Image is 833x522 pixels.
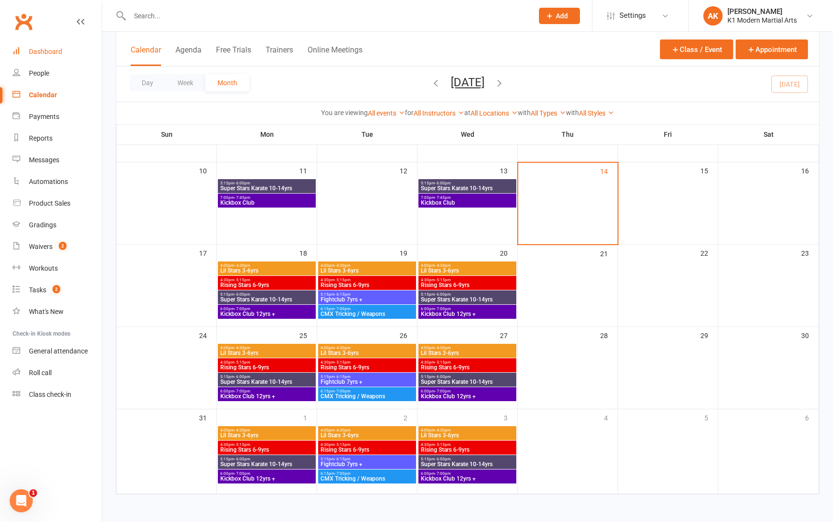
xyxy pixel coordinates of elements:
[199,245,216,261] div: 17
[13,362,102,384] a: Roll call
[504,409,517,425] div: 3
[417,124,518,144] th: Wed
[205,74,249,91] button: Month
[470,109,518,117] a: All Locations
[51,114,78,124] div: • [DATE]
[220,389,314,393] span: 6:00pm
[320,278,414,282] span: 4:30pm
[29,199,70,207] div: Product Sales
[13,84,102,106] a: Calendar
[600,163,618,179] div: 14
[704,409,718,425] div: 5
[420,263,514,268] span: 4:00pm
[13,149,102,171] a: Messages
[435,181,451,185] span: - 6:00pm
[320,375,414,379] span: 5:15pm
[335,307,350,311] span: - 7:00pm
[199,327,216,343] div: 24
[129,300,193,339] button: Help
[320,365,414,370] span: Rising Stars 6-9yrs
[718,124,819,144] th: Sat
[13,340,102,362] a: General attendance kiosk mode
[308,45,363,66] button: Online Meetings
[420,200,514,206] span: Kickbox Club
[92,185,119,195] div: • [DATE]
[420,307,514,311] span: 6:00pm
[220,307,314,311] span: 6:00pm
[220,471,314,476] span: 6:00pm
[117,124,217,144] th: Sun
[420,375,514,379] span: 5:15pm
[335,278,350,282] span: - 5:15pm
[165,74,205,91] button: Week
[335,428,350,432] span: - 4:30pm
[400,327,417,343] div: 26
[566,109,579,117] strong: with
[92,78,119,88] div: • [DATE]
[220,278,314,282] span: 4:30pm
[29,113,59,120] div: Payments
[13,301,102,323] a: What's New
[531,109,566,117] a: All Types
[320,263,414,268] span: 4:00pm
[619,5,646,26] span: Settings
[234,443,250,447] span: - 5:15pm
[500,162,517,178] div: 13
[420,461,514,467] span: Super Stars Karate 10-14yrs
[34,221,90,231] div: [PERSON_NAME]
[34,42,90,52] div: [PERSON_NAME]
[335,471,350,476] span: - 7:00pm
[420,360,514,365] span: 4:30pm
[579,109,614,117] a: All Styles
[59,242,67,250] span: 2
[556,12,568,20] span: Add
[216,45,251,66] button: Free Trials
[435,457,451,461] span: - 6:00pm
[405,109,414,117] strong: for
[220,379,314,385] span: Super Stars Karate 10-14yrs
[303,409,317,425] div: 1
[11,33,30,52] img: Profile image for Emily
[320,471,414,476] span: 6:15pm
[13,128,102,149] a: Reports
[220,432,314,438] span: Lil Stars 3-6yrs
[320,379,414,385] span: Fightclub 7yrs +
[435,346,451,350] span: - 4:30pm
[801,245,819,261] div: 23
[420,393,514,399] span: Kickbox Club 12yrs +
[320,360,414,365] span: 4:30pm
[220,461,314,467] span: Super Stars Karate 10-14yrs
[420,282,514,288] span: Rising Stars 6-9yrs
[234,428,250,432] span: - 4:30pm
[435,471,451,476] span: - 7:00pm
[435,375,451,379] span: - 6:00pm
[220,297,314,302] span: Super Stars Karate 10-14yrs
[335,389,350,393] span: - 7:00pm
[335,443,350,447] span: - 5:15pm
[335,263,350,268] span: - 4:30pm
[435,307,451,311] span: - 7:00pm
[29,178,68,185] div: Automations
[700,162,718,178] div: 15
[12,10,36,34] a: Clubworx
[13,63,102,84] a: People
[435,196,451,200] span: - 7:45pm
[736,39,808,59] button: Appointment
[34,78,90,88] div: [PERSON_NAME]
[29,286,46,294] div: Tasks
[13,106,102,128] a: Payments
[34,185,90,195] div: [PERSON_NAME]
[220,292,314,297] span: 5:15pm
[317,124,417,144] th: Tue
[13,236,102,258] a: Waivers 2
[234,278,250,282] span: - 5:15pm
[801,162,819,178] div: 16
[600,245,618,261] div: 21
[13,279,102,301] a: Tasks 2
[320,346,414,350] span: 4:00pm
[234,389,250,393] span: - 7:00pm
[29,391,71,398] div: Class check-in
[420,428,514,432] span: 4:00pm
[435,292,451,297] span: - 6:00pm
[801,327,819,343] div: 30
